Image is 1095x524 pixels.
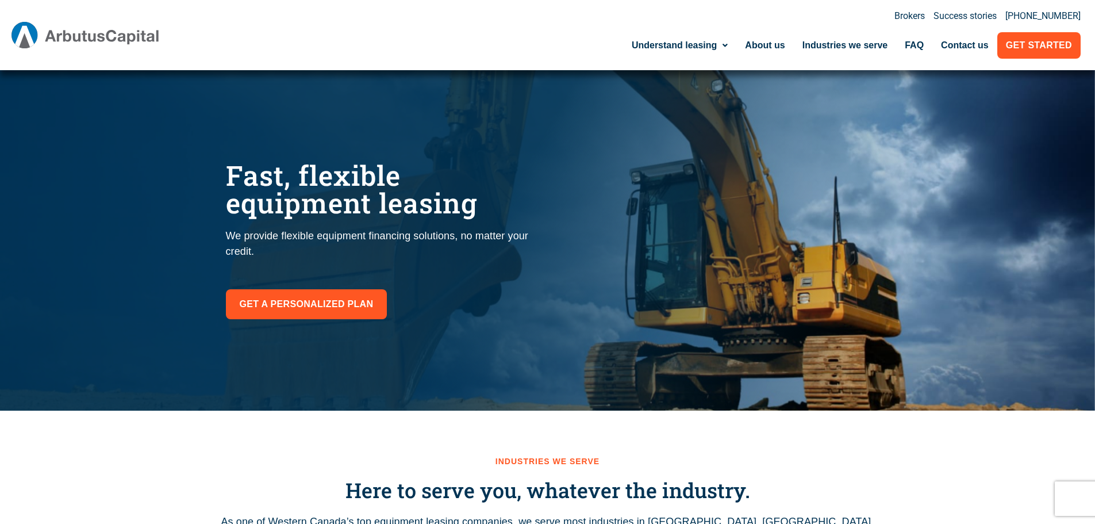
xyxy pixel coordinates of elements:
a: FAQ [896,32,932,59]
span: Get a personalized plan [240,296,374,312]
a: Understand leasing [623,32,736,59]
a: Contact us [932,32,997,59]
a: Get a personalized plan [226,289,387,319]
h2: Industries we serve [220,457,875,466]
h1: Fast, flexible equipment leasing​ [226,162,536,217]
a: Get Started [997,32,1081,59]
p: We provide flexible equipment financing solutions, no matter your credit. [226,228,536,259]
a: Brokers [894,12,925,21]
a: Industries we serve [794,32,897,59]
a: [PHONE_NUMBER] [1005,12,1081,21]
h3: Here to serve you, whatever the industry. [220,478,875,503]
a: Success stories [933,12,997,21]
a: About us [736,32,793,59]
